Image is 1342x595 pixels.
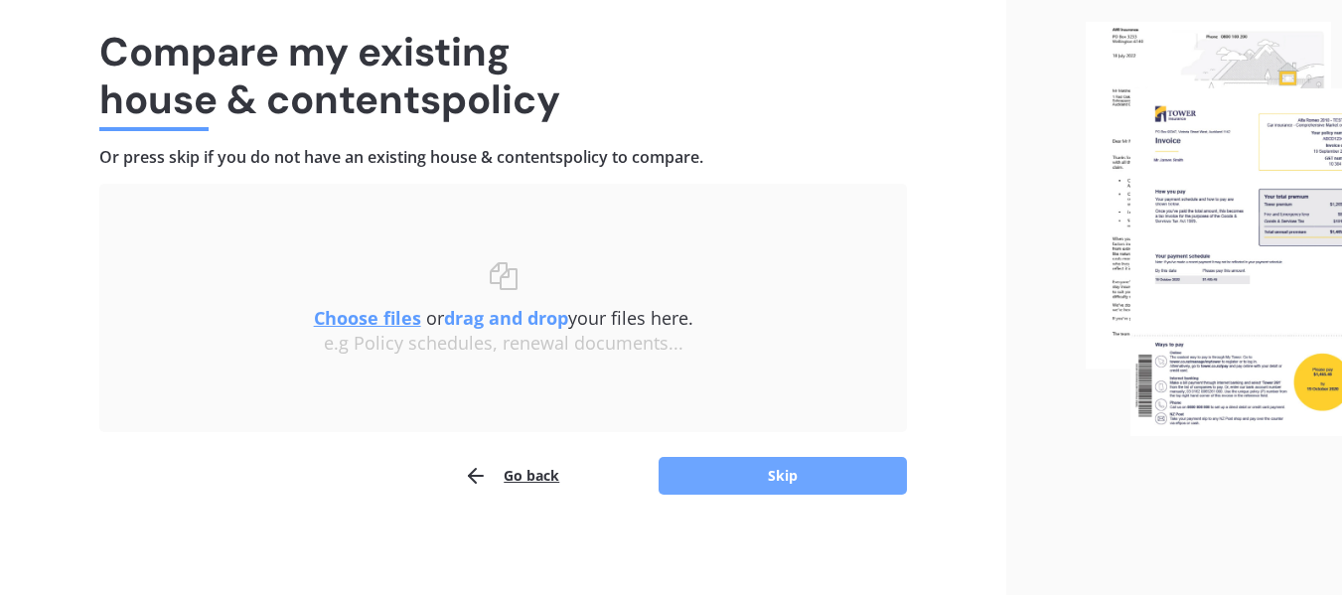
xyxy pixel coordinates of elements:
button: Skip [659,457,907,495]
h1: Compare my existing house & contents policy [99,28,907,123]
div: e.g Policy schedules, renewal documents... [139,333,867,355]
span: or your files here. [314,306,693,330]
b: drag and drop [444,306,568,330]
h4: Or press skip if you do not have an existing house & contents policy to compare. [99,147,907,168]
img: files.webp [1086,22,1342,435]
button: Go back [464,456,559,496]
u: Choose files [314,306,421,330]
